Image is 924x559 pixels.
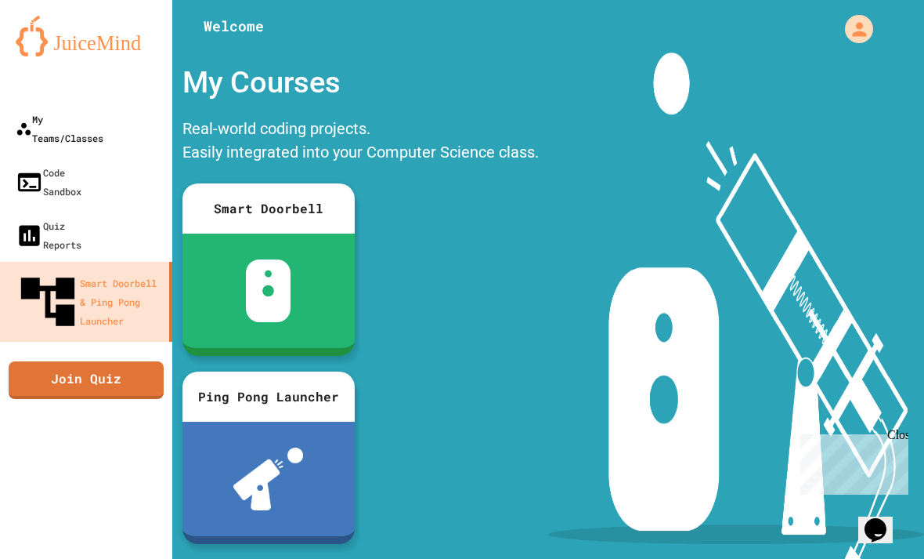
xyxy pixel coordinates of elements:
[16,216,81,254] div: Quiz Reports
[175,53,547,113] div: My Courses
[858,496,908,543] iframe: chat widget
[16,16,157,56] img: logo-orange.svg
[828,11,877,47] div: My Account
[794,428,908,495] iframe: chat widget
[16,110,103,147] div: My Teams/Classes
[175,113,547,172] div: Real-world coding projects. Easily integrated into your Computer Science class.
[246,260,291,322] img: sdb-white.svg
[16,163,81,201] div: Code Sandbox
[9,361,164,399] a: Join Quiz
[6,6,108,100] div: Chat with us now!Close
[182,183,355,234] div: Smart Doorbell
[182,372,355,422] div: Ping Pong Launcher
[233,448,303,510] img: ppl-with-ball.png
[16,270,163,334] div: Smart Doorbell & Ping Pong Launcher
